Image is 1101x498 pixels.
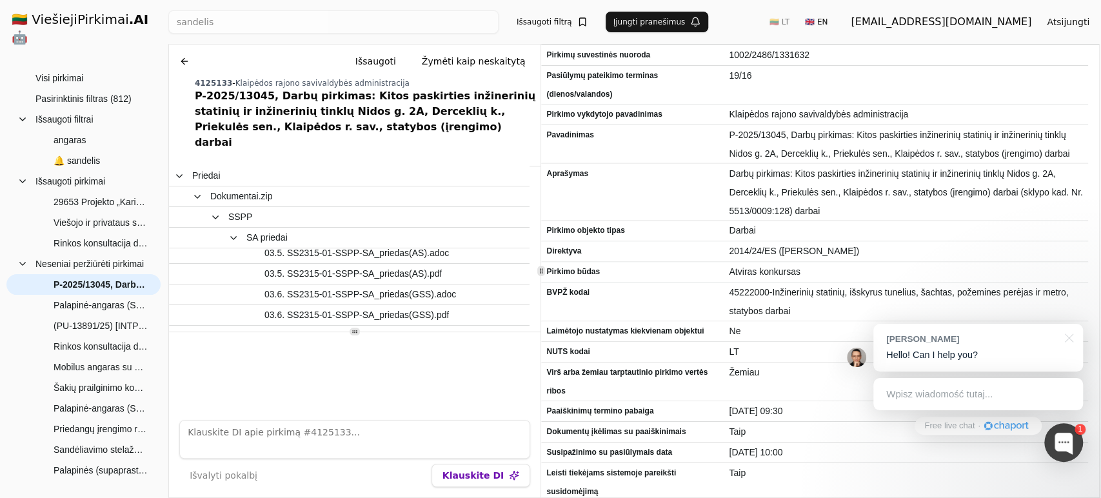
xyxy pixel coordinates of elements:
[546,66,719,104] span: Pasiūlymų pateikimo terminas (dienos/valandos)
[546,221,719,240] span: Pirkimo objekto tipas
[546,402,719,421] span: Paaiškinimų termino pabaiga
[228,208,252,226] span: SSPP
[412,50,536,73] button: Žymėti kaip neskaitytą
[729,443,1083,462] span: [DATE] 10:00
[729,363,1083,382] span: Žemiau
[546,322,719,341] span: Laimėtojo nustatymas kiekvienam objektui
[546,126,719,144] span: Pavadinimas
[886,348,1070,362] p: Hello! Can I help you?
[729,66,1083,85] span: 19/16
[54,234,148,253] span: Rinkos konsultacija dėl viešojo pirkimo „Mobilus angaras su papildomais mobilumo priedais, skirta...
[797,12,835,32] button: 🇬🇧 EN
[54,357,148,377] span: Mobilus angaras su papildoma įranga
[847,348,866,367] img: Jonas
[246,228,288,247] span: SA priedai
[915,417,1041,435] a: Free live chat·
[264,264,442,283] span: 03.5. SS2315-01-SSPP-SA_priedas(AS).pdf
[168,10,499,34] input: Greita paieška...
[1037,10,1100,34] button: Atsijungti
[886,333,1057,345] div: [PERSON_NAME]
[729,322,1083,341] span: Ne
[54,130,86,150] span: angaras
[210,187,273,206] span: Dokumentai.zip
[546,443,719,462] span: Susipažinimo su pasiūlymais data
[264,244,449,263] span: 03.5. SS2315-01-SSPP-SA_priedas(AS).adoc
[729,464,1083,483] span: Taip
[729,263,1083,281] span: Atviras konkursas
[54,378,148,397] span: Šakių prailginimo komplektas Rollerforks
[729,423,1083,441] span: Taip
[195,78,535,88] div: -
[729,343,1083,361] span: LT
[873,378,1083,410] div: Wpisz wiadomość tutaj...
[546,242,719,261] span: Direktyva
[978,420,980,432] div: ·
[729,221,1083,240] span: Darbai
[729,402,1083,421] span: [DATE] 09:30
[35,68,83,88] span: Visi pirkimai
[1075,424,1086,435] div: 1
[729,126,1083,163] span: P-2025/13045, Darbų pirkimas: Kitos paskirties inžinerinių statinių ir inžinerinių tinklų Nidos g...
[35,254,144,274] span: Neseniai peržiūrėti pirkimai
[54,316,148,335] span: (PU-13891/25) [INTP25] Tentinių angarų įrengimo darbai (supaprastintas atviras konkursas)
[546,423,719,441] span: Dokumentų įkėlimas su paaiškinimais
[546,363,719,401] span: Virš arba žemiau tarptautinio pirkimo vertės ribos
[195,79,232,88] span: 4125133
[35,172,105,191] span: Išsaugoti pirkimai
[729,46,1083,65] span: 1002/2486/1331632
[54,440,148,459] span: Sandėliavimo stelažai* (TVAS) (skelbiama apklausa)
[54,419,148,439] span: Priedangų įrengimo rangos darbai
[54,192,148,212] span: 29653 Projekto „Karinės / civilinės krovos aikštelės įrengimas Palemone“ dalis „1435 mm vėžės kel...
[35,110,93,129] span: Išsaugoti filtrai
[264,326,450,345] span: 03.7. SS2315-00-SSPP-SA_priedas(VN).adoc
[606,12,709,32] button: Įjungti pranešimus
[129,12,149,27] strong: .AI
[546,46,719,65] span: Pirkimų suvestinės nuoroda
[54,213,148,232] span: Viešojo ir privataus sektorių partnerystės projekto „Karinio miestelio infrastruktūros sukūrimas ...
[431,464,530,487] button: Klauskite DI
[546,263,719,281] span: Pirkimo būdas
[729,105,1083,124] span: Klaipėdos rajono savivaldybės administracija
[264,285,456,304] span: 03.6. SS2315-01-SSPP-SA_priedas(GSS).adoc
[924,420,975,432] span: Free live chat
[54,461,148,480] span: Palapinės (supaprastintas atviras konkursas)
[54,151,100,170] span: 🔔 sandelis
[54,275,148,294] span: P-2025/13045, Darbų pirkimas: Kitos paskirties inžinerinių statinių ir inžinerinių tinklų Nidos g...
[195,88,535,150] div: P-2025/13045, Darbų pirkimas: Kitos paskirties inžinerinių statinių ir inžinerinių tinklų Nidos g...
[546,283,719,302] span: BVPŽ kodai
[264,306,449,324] span: 03.6. SS2315-01-SSPP-SA_priedas(GSS).pdf
[729,164,1083,221] span: Darbų pirkimas: Kitos paskirties inžinerinių statinių ir inžinerinių tinklų Nidos g. 2A, Dercekli...
[546,343,719,361] span: NUTS kodai
[851,14,1031,30] div: [EMAIL_ADDRESS][DOMAIN_NAME]
[235,79,410,88] span: Klaipėdos rajono savivaldybės administracija
[192,166,221,185] span: Priedai
[729,283,1083,321] span: 45222000-Inžinerinių statinių, išskyrus tunelius, šachtas, požemines perėjas ir metro, statybos d...
[509,12,595,32] button: Išsaugoti filtrą
[54,295,148,315] span: Palapinė-angaras (Skelbiama apklausa)
[546,164,719,183] span: Aprašymas
[729,242,1083,261] span: 2014/24/ES ([PERSON_NAME])
[35,89,132,108] span: Pasirinktinis filtras (812)
[54,399,148,418] span: Palapinė-angaras (Skelbiama apklausa)
[345,50,406,73] button: Išsaugoti
[54,337,148,356] span: Rinkos konsultacija dėl pirkimo (PU-13891/25) [INTP25] Tentinių angarų įrengimo darbai
[546,105,719,124] span: Pirkimo vykdytojo pavadinimas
